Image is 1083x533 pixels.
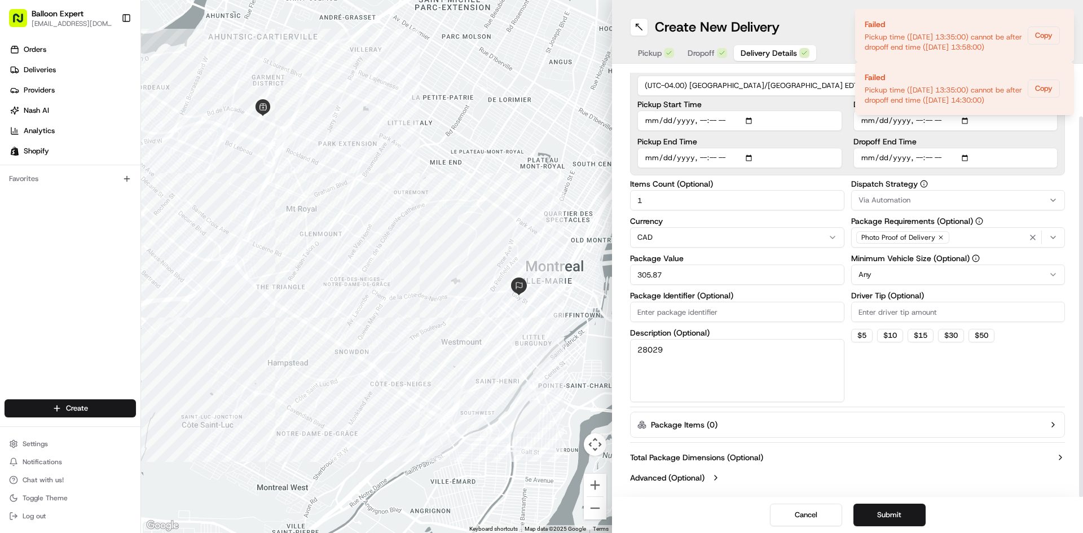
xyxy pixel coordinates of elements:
[630,412,1065,438] button: Package Items (0)
[23,439,48,448] span: Settings
[11,108,32,128] img: 1736555255976-a54dd68f-1ca7-489b-9aae-adbdc363a1c4
[24,126,55,136] span: Analytics
[5,142,140,160] a: Shopify
[853,504,926,526] button: Submit
[29,73,186,85] input: Clear
[23,252,86,263] span: Knowledge Base
[129,175,152,184] span: [DATE]
[593,526,609,532] a: Terms (opens in new tab)
[920,180,928,188] button: Dispatch Strategy
[770,504,842,526] button: Cancel
[5,436,136,452] button: Settings
[851,217,1066,225] label: Package Requirements (Optional)
[5,41,140,59] a: Orders
[5,454,136,470] button: Notifications
[5,102,140,120] a: Nash AI
[637,100,842,108] label: Pickup Start Time
[1028,80,1060,98] button: Copy
[853,138,1058,146] label: Dropoff End Time
[865,19,1023,30] div: Failed
[122,175,126,184] span: •
[192,111,205,125] button: Start new chat
[630,217,844,225] label: Currency
[584,433,606,456] button: Map camera controls
[5,490,136,506] button: Toggle Theme
[584,497,606,519] button: Zoom out
[23,175,32,184] img: 1736555255976-a54dd68f-1ca7-489b-9aae-adbdc363a1c4
[630,265,844,285] input: Enter package value
[630,302,844,322] input: Enter package identifier
[35,205,91,214] span: [PERSON_NAME]
[741,47,797,59] span: Delivery Details
[51,119,155,128] div: We're available if you need us!
[5,81,140,99] a: Providers
[637,65,1058,73] label: Time Zone
[11,147,76,156] div: Past conversations
[112,280,137,288] span: Pylon
[107,252,181,263] span: API Documentation
[851,254,1066,262] label: Minimum Vehicle Size (Optional)
[865,32,1023,52] div: Pickup time ([DATE] 13:35:00) cannot be after dropoff end time ([DATE] 13:58:00)
[10,147,19,156] img: Shopify logo
[972,254,980,262] button: Minimum Vehicle Size (Optional)
[23,494,68,503] span: Toggle Theme
[851,302,1066,322] input: Enter driver tip amount
[851,190,1066,210] button: Via Automation
[144,518,181,533] a: Open this area in Google Maps (opens a new window)
[80,279,137,288] a: Powered byPylon
[144,518,181,533] img: Google
[859,195,910,205] span: Via Automation
[688,47,715,59] span: Dropoff
[24,85,55,95] span: Providers
[851,292,1066,299] label: Driver Tip (Optional)
[630,452,763,463] label: Total Package Dimensions (Optional)
[11,195,29,213] img: Grace Nketiah
[11,45,205,63] p: Welcome 👋
[638,47,662,59] span: Pickup
[5,170,136,188] div: Favorites
[1028,27,1060,45] button: Copy
[24,105,49,116] span: Nash AI
[7,248,91,268] a: 📗Knowledge Base
[630,292,844,299] label: Package Identifier (Optional)
[23,512,46,521] span: Log out
[851,329,873,342] button: $5
[11,11,34,34] img: Nash
[24,146,49,156] span: Shopify
[630,254,844,262] label: Package Value
[865,85,1023,105] div: Pickup time ([DATE] 13:35:00) cannot be after dropoff end time ([DATE] 14:30:00)
[630,472,1065,483] button: Advanced (Optional)
[66,403,88,413] span: Create
[865,72,1023,83] div: Failed
[5,472,136,488] button: Chat with us!
[851,227,1066,248] button: Photo Proof of Delivery
[630,452,1065,463] button: Total Package Dimensions (Optional)
[584,474,606,496] button: Zoom in
[637,138,842,146] label: Pickup End Time
[5,61,140,79] a: Deliveries
[968,329,994,342] button: $50
[100,205,123,214] span: [DATE]
[877,329,903,342] button: $10
[469,525,518,533] button: Keyboard shortcuts
[651,419,717,430] label: Package Items ( 0 )
[630,190,844,210] input: Enter number of items
[51,108,185,119] div: Start new chat
[24,108,44,128] img: 8571987876998_91fb9ceb93ad5c398215_72.jpg
[525,526,586,532] span: Map data ©2025 Google
[24,65,56,75] span: Deliveries
[630,180,844,188] label: Items Count (Optional)
[938,329,964,342] button: $30
[11,253,20,262] div: 📗
[24,45,46,55] span: Orders
[23,206,32,215] img: 1736555255976-a54dd68f-1ca7-489b-9aae-adbdc363a1c4
[5,399,136,417] button: Create
[630,472,705,483] label: Advanced (Optional)
[5,508,136,524] button: Log out
[23,475,64,484] span: Chat with us!
[32,19,112,28] button: [EMAIL_ADDRESS][DOMAIN_NAME]
[91,248,186,268] a: 💻API Documentation
[175,144,205,158] button: See all
[32,8,83,19] span: Balloon Expert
